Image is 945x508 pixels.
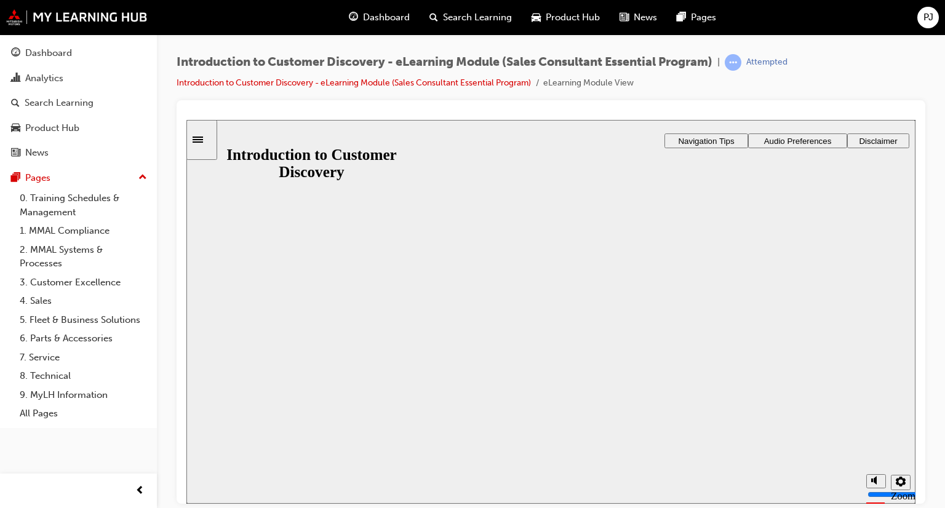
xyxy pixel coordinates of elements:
[25,96,94,110] div: Search Learning
[420,5,522,30] a: search-iconSearch Learning
[15,348,152,367] a: 7. Service
[15,311,152,330] a: 5. Fleet & Business Solutions
[704,370,729,407] label: Zoom to fit
[610,5,667,30] a: news-iconNews
[15,292,152,311] a: 4. Sales
[177,77,531,88] a: Introduction to Customer Discovery - eLearning Module (Sales Consultant Essential Program)
[5,167,152,189] button: Pages
[704,355,724,370] button: Settings
[135,483,145,499] span: prev-icon
[5,39,152,167] button: DashboardAnalyticsSearch LearningProduct HubNews
[25,146,49,160] div: News
[923,10,933,25] span: PJ
[674,344,723,384] div: misc controls
[681,370,760,379] input: volume
[5,141,152,164] a: News
[15,240,152,273] a: 2. MMAL Systems & Processes
[15,404,152,423] a: All Pages
[443,10,512,25] span: Search Learning
[11,73,20,84] span: chart-icon
[634,10,657,25] span: News
[15,386,152,405] a: 9. MyLH Information
[11,173,20,184] span: pages-icon
[667,5,726,30] a: pages-iconPages
[691,10,716,25] span: Pages
[546,10,600,25] span: Product Hub
[5,67,152,90] a: Analytics
[363,10,410,25] span: Dashboard
[532,10,541,25] span: car-icon
[15,329,152,348] a: 6. Parts & Accessories
[25,46,72,60] div: Dashboard
[138,170,147,186] span: up-icon
[177,55,712,69] span: Introduction to Customer Discovery - eLearning Module (Sales Consultant Essential Program)
[429,10,438,25] span: search-icon
[5,117,152,140] a: Product Hub
[25,71,63,85] div: Analytics
[672,17,711,26] span: Disclaimer
[725,54,741,71] span: learningRecordVerb_ATTEMPT-icon
[15,367,152,386] a: 8. Technical
[492,17,548,26] span: Navigation Tips
[11,148,20,159] span: news-icon
[25,171,50,185] div: Pages
[25,121,79,135] div: Product Hub
[11,98,20,109] span: search-icon
[339,5,420,30] a: guage-iconDashboard
[543,76,634,90] li: eLearning Module View
[5,92,152,114] a: Search Learning
[578,17,645,26] span: Audio Preferences
[6,9,148,25] img: mmal
[349,10,358,25] span: guage-icon
[522,5,610,30] a: car-iconProduct Hub
[746,57,787,68] div: Attempted
[11,48,20,59] span: guage-icon
[717,55,720,69] span: |
[15,221,152,240] a: 1. MMAL Compliance
[917,7,939,28] button: PJ
[5,42,152,65] a: Dashboard
[11,123,20,134] span: car-icon
[677,10,686,25] span: pages-icon
[15,273,152,292] a: 3. Customer Excellence
[680,354,700,368] button: Mute (Ctrl+Alt+M)
[15,189,152,221] a: 0. Training Schedules & Management
[620,10,629,25] span: news-icon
